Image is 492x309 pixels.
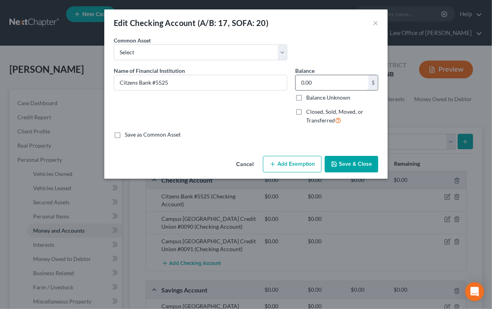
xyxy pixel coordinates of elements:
[325,156,378,172] button: Save & Close
[114,17,268,28] div: Edit Checking Account (A/B: 17, SOFA: 20)
[125,131,181,139] label: Save as Common Asset
[230,157,260,172] button: Cancel
[295,67,314,75] label: Balance
[465,282,484,301] div: Open Intercom Messenger
[306,94,350,102] label: Balance Unknown
[263,156,322,172] button: Add Exemption
[114,67,185,74] span: Name of Financial Institution
[114,75,287,90] input: Enter name...
[373,18,378,28] button: ×
[296,75,368,90] input: 0.00
[368,75,378,90] div: $
[306,108,363,124] span: Closed, Sold, Moved, or Transferred
[114,36,151,44] label: Common Asset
